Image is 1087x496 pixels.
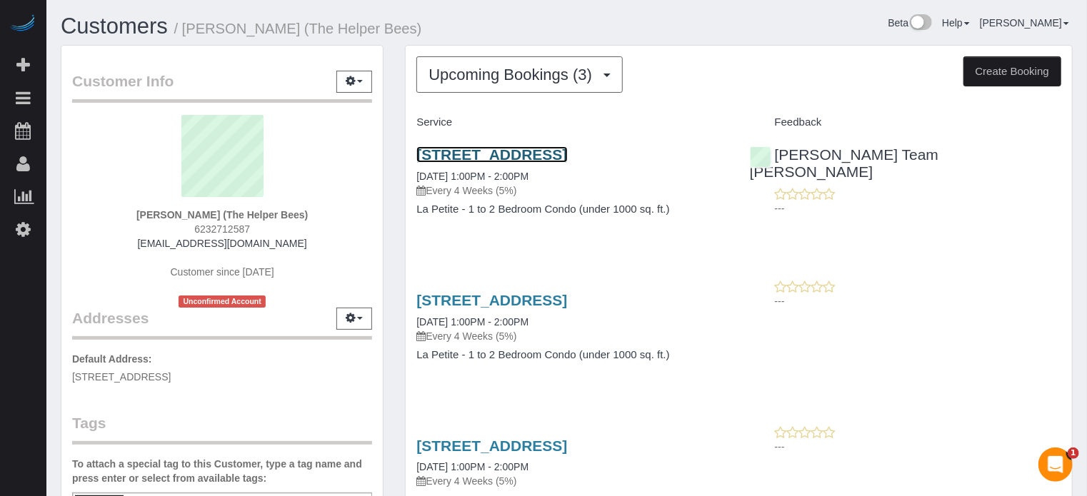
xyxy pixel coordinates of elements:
legend: Customer Info [72,71,372,103]
span: Unconfirmed Account [179,295,266,308]
p: --- [775,294,1061,308]
a: [STREET_ADDRESS] [416,437,567,454]
a: [EMAIL_ADDRESS][DOMAIN_NAME] [138,238,307,249]
p: --- [775,201,1061,216]
h4: La Petite - 1 to 2 Bedroom Condo (under 1000 sq. ft.) [416,203,728,216]
a: [PERSON_NAME] [980,17,1069,29]
a: [DATE] 1:00PM - 2:00PM [416,316,529,328]
iframe: Intercom live chat [1038,447,1073,482]
a: [STREET_ADDRESS] [416,292,567,308]
span: 1 [1068,447,1079,459]
label: Default Address: [72,352,152,366]
img: New interface [908,14,932,33]
a: [DATE] 1:00PM - 2:00PM [416,461,529,472]
span: Customer since [DATE] [171,266,274,278]
button: Upcoming Bookings (3) [416,56,623,93]
span: 6232712587 [194,223,250,235]
a: [PERSON_NAME] Team [PERSON_NAME] [750,146,939,180]
small: / [PERSON_NAME] (The Helper Bees) [174,21,422,36]
p: Every 4 Weeks (5%) [416,183,728,198]
a: Help [942,17,970,29]
strong: [PERSON_NAME] (The Helper Bees) [136,209,308,221]
h4: Service [416,116,728,128]
h4: Feedback [750,116,1061,128]
span: [STREET_ADDRESS] [72,371,171,383]
img: Automaid Logo [9,14,37,34]
h4: La Petite - 1 to 2 Bedroom Condo (under 1000 sq. ft.) [416,349,728,361]
a: Customers [61,14,168,39]
p: Every 4 Weeks (5%) [416,329,728,343]
p: Every 4 Weeks (5%) [416,474,728,488]
p: --- [775,440,1061,454]
a: Beta [888,17,932,29]
span: Upcoming Bookings (3) [429,66,599,83]
legend: Tags [72,413,372,445]
a: [DATE] 1:00PM - 2:00PM [416,171,529,182]
label: To attach a special tag to this Customer, type a tag name and press enter or select from availabl... [72,457,372,485]
a: [STREET_ADDRESS] [416,146,567,163]
button: Create Booking [963,56,1061,86]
